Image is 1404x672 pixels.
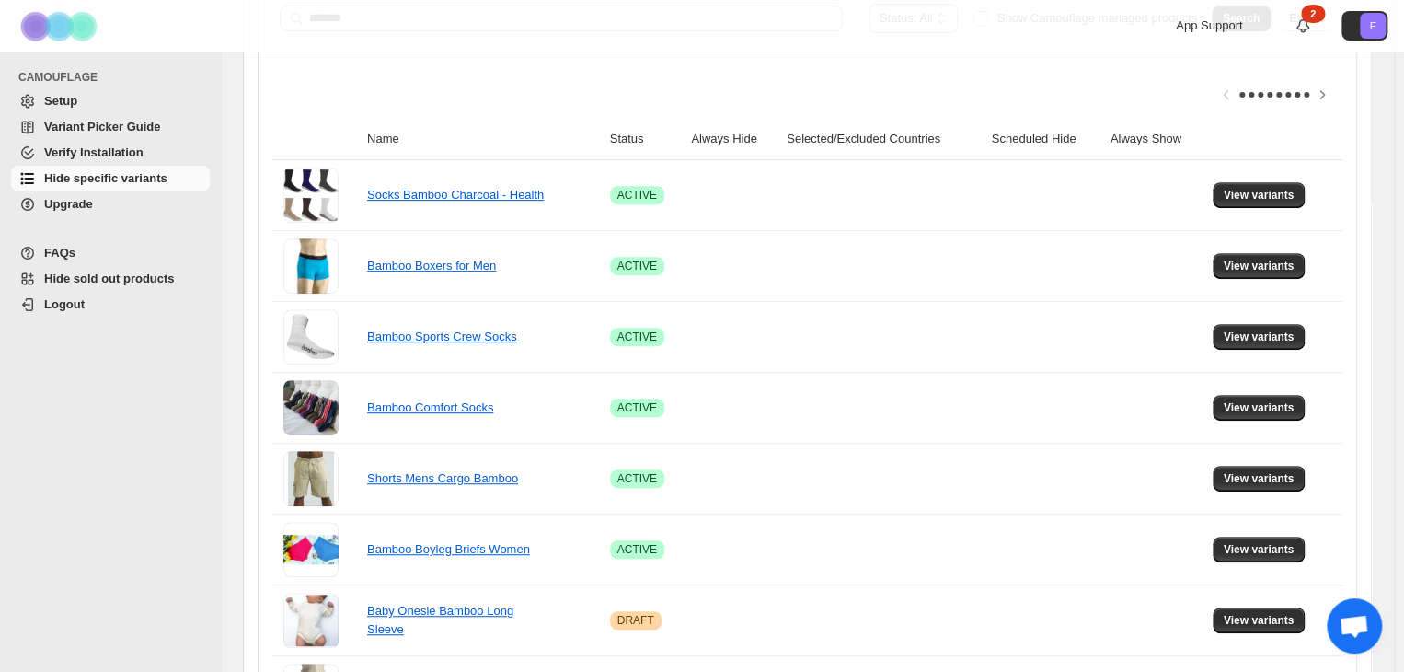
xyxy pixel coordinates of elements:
button: View variants [1213,324,1306,350]
span: Logout [44,297,85,311]
span: Hide sold out products [44,272,175,285]
a: Logout [11,292,210,318]
img: Bamboo Sports Crew Socks [283,309,339,365]
span: FAQs [44,246,75,260]
button: View variants [1213,537,1306,562]
span: View variants [1224,542,1295,557]
button: View variants [1213,182,1306,208]
span: CAMOUFLAGE [18,70,212,85]
button: View variants [1213,608,1306,633]
img: Baby Onesie Bamboo Long Sleeve [283,595,339,647]
span: Upgrade [44,197,93,211]
span: ACTIVE [617,188,657,203]
a: Bamboo Boyleg Briefs Women [367,542,530,556]
span: Avatar with initials E [1360,13,1386,39]
th: Always Show [1105,119,1207,160]
a: FAQs [11,240,210,266]
span: ACTIVE [617,542,657,557]
a: Bamboo Comfort Socks [367,400,493,414]
button: View variants [1213,253,1306,279]
span: View variants [1224,188,1295,203]
img: Bamboo Comfort Socks [283,380,339,435]
button: View variants [1213,466,1306,492]
a: Shorts Mens Cargo Bamboo [367,471,518,485]
th: Name [362,119,604,160]
button: Avatar with initials E [1341,11,1387,41]
span: DRAFT [617,613,654,628]
span: View variants [1224,613,1295,628]
a: Baby Onesie Bamboo Long Sleeve [367,604,513,636]
img: Socks Bamboo Charcoal - Health [283,169,339,220]
a: Bamboo Boxers for Men [367,259,496,272]
th: Status [604,119,686,160]
span: App Support [1176,18,1242,32]
span: View variants [1224,330,1295,344]
a: Open chat [1327,598,1382,654]
text: E [1369,20,1375,31]
a: Hide specific variants [11,166,210,191]
th: Always Hide [685,119,781,160]
span: ACTIVE [617,400,657,415]
span: Verify Installation [44,145,144,159]
a: 2 [1294,17,1312,35]
span: View variants [1224,259,1295,273]
span: Variant Picker Guide [44,120,160,133]
th: Selected/Excluded Countries [781,119,985,160]
span: ACTIVE [617,471,657,486]
button: Scroll table right one column [1309,82,1335,108]
span: Hide specific variants [44,171,167,185]
a: Variant Picker Guide [11,114,210,140]
span: ACTIVE [617,259,657,273]
th: Scheduled Hide [986,119,1105,160]
a: Socks Bamboo Charcoal - Health [367,188,544,202]
div: 2 [1301,5,1325,23]
span: View variants [1224,400,1295,415]
button: View variants [1213,395,1306,421]
a: Upgrade [11,191,210,217]
a: Hide sold out products [11,266,210,292]
a: Bamboo Sports Crew Socks [367,330,517,343]
a: Setup [11,88,210,114]
a: Verify Installation [11,140,210,166]
span: ACTIVE [617,330,657,344]
span: Setup [44,94,77,108]
img: Camouflage [15,1,107,52]
span: View variants [1224,471,1295,486]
